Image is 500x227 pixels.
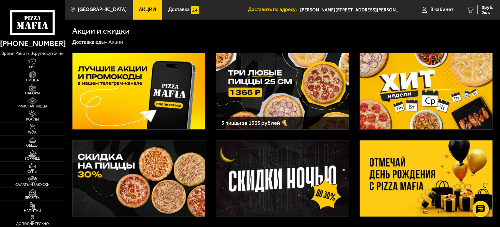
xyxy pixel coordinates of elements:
span: Акции [139,7,156,12]
h3: 3 пиццы за 1365 рублей 🍕 [221,120,344,126]
img: 15daf4d41897b9f0e9f617042186c801.svg [191,6,199,14]
span: 0 шт. [482,10,493,14]
a: Доставка еды- [72,39,107,45]
span: 0 руб. [482,5,493,10]
div: Акции [108,39,123,46]
a: 3 пиццы за 1365 рублей 🍕 [216,53,349,130]
span: [GEOGRAPHIC_DATA] [78,7,127,12]
input: Ваш адрес доставки [300,4,400,16]
span: Доставка [168,7,190,12]
span: В кабинет [430,7,453,12]
span: Доставить по адресу: [248,7,300,12]
h1: Акции и скидки [72,27,130,35]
